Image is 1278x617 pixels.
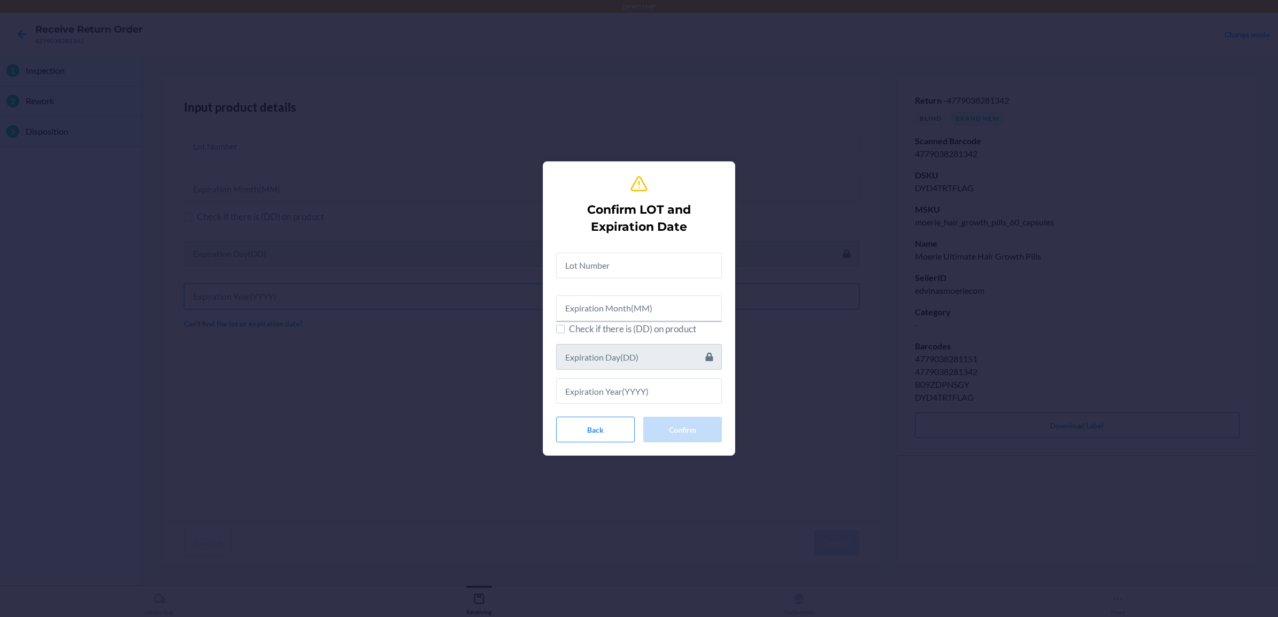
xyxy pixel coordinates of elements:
[569,322,722,336] span: Check if there is (DD) on product
[556,325,565,333] input: Check if there is (DD) on product
[556,253,722,278] input: Lot Number
[556,378,722,404] input: Expiration Year(YYYY)
[556,295,722,321] input: Expiration Month(MM)
[556,344,722,370] input: Expiration Day(DD)
[556,417,635,442] button: Back
[560,201,718,236] h2: Confirm LOT and Expiration Date
[643,417,722,442] button: Confirm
